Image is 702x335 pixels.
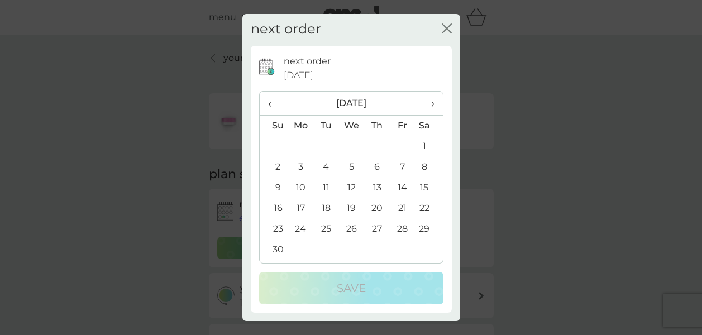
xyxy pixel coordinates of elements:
th: Th [364,115,389,136]
td: 2 [260,157,288,178]
td: 15 [414,178,442,198]
th: We [338,115,364,136]
td: 17 [288,198,314,219]
td: 24 [288,219,314,240]
td: 13 [364,178,389,198]
td: 27 [364,219,389,240]
td: 6 [364,157,389,178]
button: Save [259,272,443,304]
th: [DATE] [288,92,415,116]
h2: next order [251,21,321,37]
span: ‹ [268,92,280,115]
td: 29 [414,219,442,240]
td: 12 [338,178,364,198]
td: 7 [390,157,415,178]
th: Sa [414,115,442,136]
td: 14 [390,178,415,198]
td: 26 [338,219,364,240]
th: Fr [390,115,415,136]
td: 8 [414,157,442,178]
button: close [442,23,452,35]
td: 4 [313,157,338,178]
td: 23 [260,219,288,240]
td: 9 [260,178,288,198]
td: 18 [313,198,338,219]
td: 22 [414,198,442,219]
p: Save [337,279,366,297]
td: 28 [390,219,415,240]
th: Mo [288,115,314,136]
span: [DATE] [284,68,313,83]
td: 3 [288,157,314,178]
td: 5 [338,157,364,178]
p: next order [284,54,331,69]
td: 25 [313,219,338,240]
th: Tu [313,115,338,136]
td: 20 [364,198,389,219]
td: 30 [260,240,288,260]
td: 21 [390,198,415,219]
span: › [423,92,434,115]
td: 19 [338,198,364,219]
td: 11 [313,178,338,198]
th: Su [260,115,288,136]
td: 1 [414,136,442,157]
td: 10 [288,178,314,198]
td: 16 [260,198,288,219]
